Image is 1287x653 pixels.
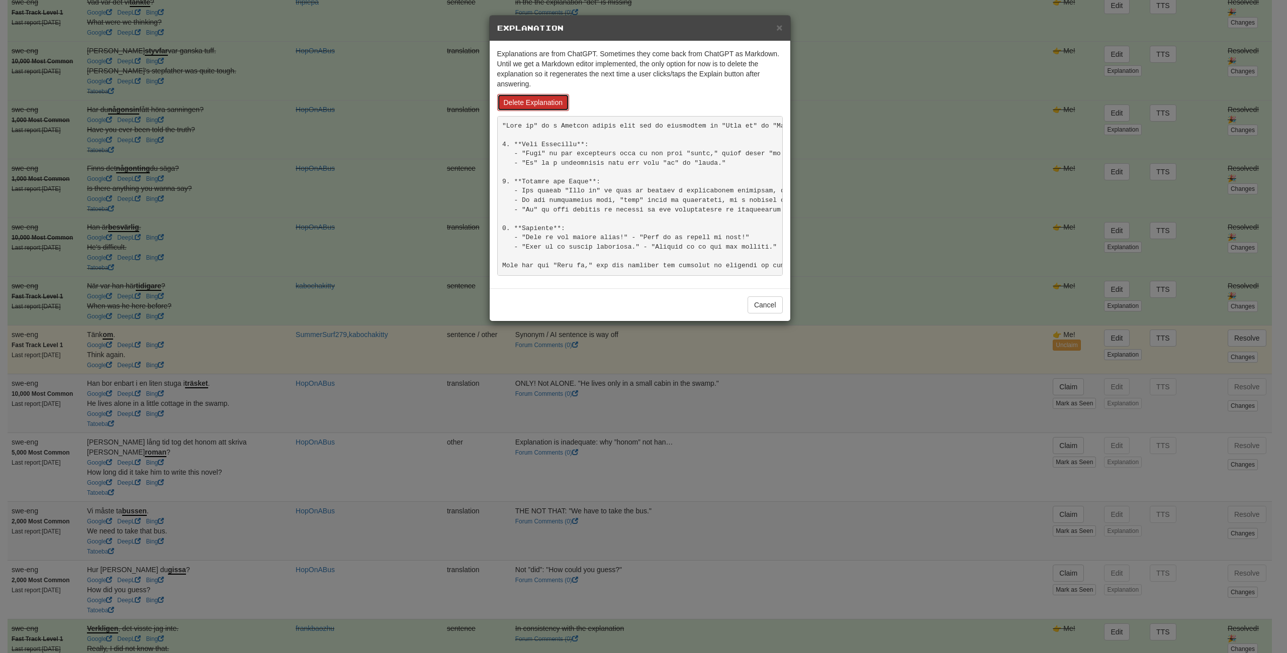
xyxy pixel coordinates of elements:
p: Explanations are from ChatGPT. Sometimes they come back from ChatGPT as Markdown. Until we get a ... [497,49,783,89]
button: Close [776,22,782,33]
button: Cancel [748,296,783,313]
pre: "Lore ip" do s Ametcon adipis elit sed do eiusmodtem in "Utla et" do "Magnaal en" ad Minimve. Qui... [497,116,783,276]
button: Delete Explanation [497,94,570,111]
span: × [776,22,782,33]
h5: Explanation [497,23,783,33]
